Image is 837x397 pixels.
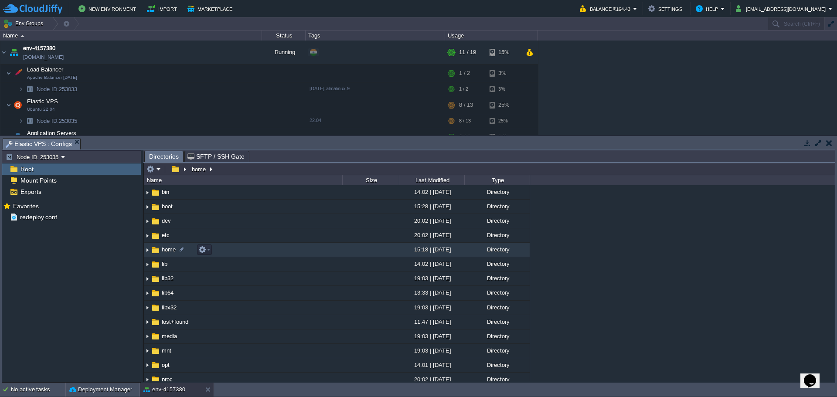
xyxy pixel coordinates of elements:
div: Size [343,175,399,185]
a: media [160,333,178,340]
a: redeploy.conf [18,213,58,221]
div: Directory [464,228,530,242]
img: AMDAwAAAACH5BAEAAAAALAAAAAABAAEAAAICRAEAOw== [151,231,160,241]
button: Import [147,3,180,14]
span: Apache Balancer [DATE] [27,75,77,80]
img: AMDAwAAAACH5BAEAAAAALAAAAAABAAEAAAICRAEAOw== [144,229,151,242]
span: SFTP / SSH Gate [187,151,245,162]
div: 20:02 | [DATE] [399,228,464,242]
div: 13:33 | [DATE] [399,286,464,299]
span: home [160,246,177,253]
div: Status [262,31,305,41]
button: New Environment [78,3,139,14]
a: proc [160,376,174,383]
div: 19:03 | [DATE] [399,301,464,314]
a: lost+found [160,318,190,326]
img: AMDAwAAAACH5BAEAAAAALAAAAAABAAEAAAICRAEAOw== [8,41,20,64]
img: AMDAwAAAACH5BAEAAAAALAAAAAABAAEAAAICRAEAOw== [151,188,160,197]
img: AMDAwAAAACH5BAEAAAAALAAAAAABAAEAAAICRAEAOw== [6,128,11,146]
span: Favorites [11,202,40,210]
div: 14% [490,128,518,146]
div: 2 / 4 [459,128,470,146]
div: 14:01 | [DATE] [399,358,464,372]
div: Name [1,31,262,41]
img: AMDAwAAAACH5BAEAAAAALAAAAAABAAEAAAICRAEAOw== [6,64,11,82]
img: AMDAwAAAACH5BAEAAAAALAAAAAABAAEAAAICRAEAOw== [18,114,24,128]
a: dev [160,217,172,224]
a: opt [160,361,171,369]
div: Directory [464,373,530,386]
div: Directory [464,344,530,357]
button: home [191,165,208,173]
div: Directory [464,214,530,227]
img: AMDAwAAAACH5BAEAAAAALAAAAAABAAEAAAICRAEAOw== [144,258,151,271]
a: Elastic VPSUbuntu 22.04 [26,98,59,105]
a: [DOMAIN_NAME] [23,53,64,61]
div: 15:18 | [DATE] [399,243,464,256]
div: 25% [490,114,518,128]
img: AMDAwAAAACH5BAEAAAAALAAAAAABAAEAAAICRAEAOw== [144,186,151,199]
img: AMDAwAAAACH5BAEAAAAALAAAAAABAAEAAAICRAEAOw== [151,303,160,312]
div: Directory [464,185,530,199]
span: lib [160,260,169,268]
button: Deployment Manager [69,385,132,394]
div: Directory [464,301,530,314]
div: Directory [464,257,530,271]
iframe: chat widget [800,362,828,388]
img: AMDAwAAAACH5BAEAAAAALAAAAAABAAEAAAICRAEAOw== [144,287,151,300]
div: 19:03 | [DATE] [399,271,464,285]
img: AMDAwAAAACH5BAEAAAAALAAAAAABAAEAAAICRAEAOw== [144,316,151,329]
div: Usage [446,31,538,41]
div: Directory [464,329,530,343]
img: AMDAwAAAACH5BAEAAAAALAAAAAABAAEAAAICRAEAOw== [144,330,151,343]
div: 1 / 2 [459,64,470,82]
div: 15:28 | [DATE] [399,200,464,213]
a: lib64 [160,289,175,296]
div: 11:47 | [DATE] [399,315,464,329]
div: Directory [464,358,530,372]
span: Elastic VPS : Configs [6,139,72,149]
div: 14:02 | [DATE] [399,185,464,199]
button: env-4157380 [143,385,185,394]
a: Exports [19,188,43,196]
img: AMDAwAAAACH5BAEAAAAALAAAAAABAAEAAAICRAEAOw== [144,214,151,228]
span: Node ID: [37,118,59,124]
button: Balance ₹164.43 [580,3,633,14]
div: Name [145,175,342,185]
div: 1 / 2 [459,82,468,96]
div: 8 / 13 [459,96,473,114]
img: AMDAwAAAACH5BAEAAAAALAAAAAABAAEAAAICRAEAOw== [24,82,36,96]
a: boot [160,203,174,210]
img: AMDAwAAAACH5BAEAAAAALAAAAAABAAEAAAICRAEAOw== [151,217,160,226]
img: AMDAwAAAACH5BAEAAAAALAAAAAABAAEAAAICRAEAOw== [18,82,24,96]
img: AMDAwAAAACH5BAEAAAAALAAAAAABAAEAAAICRAEAOw== [12,96,24,114]
img: AMDAwAAAACH5BAEAAAAALAAAAAABAAEAAAICRAEAOw== [12,128,24,146]
a: env-4157380 [23,44,55,53]
img: AMDAwAAAACH5BAEAAAAALAAAAAABAAEAAAICRAEAOw== [144,301,151,315]
div: 14:02 | [DATE] [399,257,464,271]
button: Node ID: 253035 [6,153,61,161]
div: 8 / 13 [459,114,471,128]
img: AMDAwAAAACH5BAEAAAAALAAAAAABAAEAAAICRAEAOw== [0,41,7,64]
span: 22.04 [310,118,321,123]
img: AMDAwAAAACH5BAEAAAAALAAAAAABAAEAAAICRAEAOw== [144,373,151,387]
img: AMDAwAAAACH5BAEAAAAALAAAAAABAAEAAAICRAEAOw== [151,375,160,384]
a: Application Servers [26,130,78,136]
button: Marketplace [187,3,235,14]
div: Type [465,175,530,185]
img: AMDAwAAAACH5BAEAAAAALAAAAAABAAEAAAICRAEAOw== [151,360,160,370]
div: Directory [464,271,530,285]
div: Running [262,41,306,64]
img: AMDAwAAAACH5BAEAAAAALAAAAAABAAEAAAICRAEAOw== [144,200,151,214]
a: Mount Points [19,176,58,184]
span: Load Balancer [26,66,65,73]
span: 253033 [36,85,78,93]
div: 20:02 | [DATE] [399,373,464,386]
img: AMDAwAAAACH5BAEAAAAALAAAAAABAAEAAAICRAEAOw== [6,96,11,114]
